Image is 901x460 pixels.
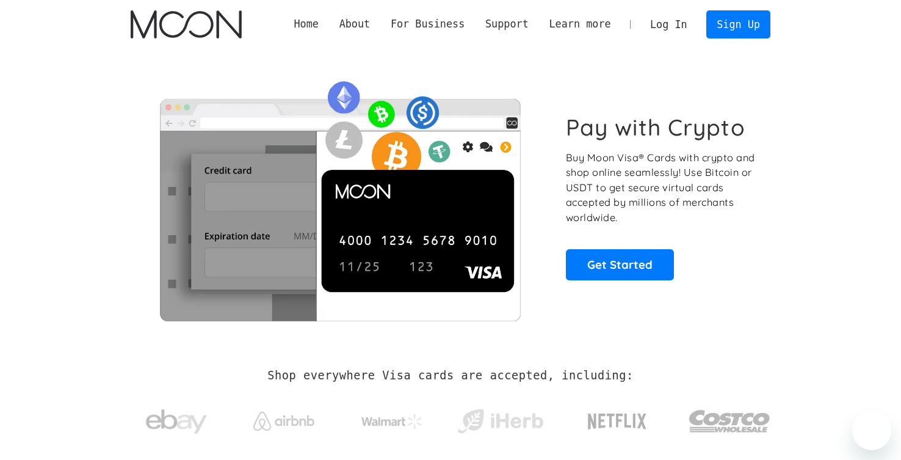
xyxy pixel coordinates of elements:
a: home [131,10,241,38]
div: About [339,16,371,32]
img: ebay [146,403,207,441]
img: Airbnb [253,412,314,431]
div: Support [475,16,538,32]
a: Home [284,16,329,32]
a: Costco [689,386,770,450]
a: Walmart [347,402,438,435]
img: Netflix [587,406,648,437]
a: Get Started [566,249,674,280]
a: ebay [131,390,222,447]
div: For Business [391,16,465,32]
div: Learn more [539,16,621,32]
h1: Pay with Crypto [566,114,745,141]
iframe: Кнопка запуска окна обмена сообщениями [852,411,891,450]
a: Log In [640,11,697,38]
div: Learn more [549,16,610,32]
a: Sign Up [706,10,770,38]
img: Costco [689,398,770,444]
img: Walmart [361,414,422,429]
img: Moon Cards let you spend your crypto anywhere Visa is accepted. [131,73,549,321]
h2: Shop everywhere Visa cards are accepted, including: [267,369,633,382]
a: Netflix [563,394,672,443]
div: For Business [380,16,475,32]
div: About [329,16,380,32]
a: Airbnb [239,400,330,437]
img: iHerb [455,406,546,437]
div: Support [485,16,529,32]
p: Buy Moon Visa® Cards with crypto and shop online seamlessly! Use Bitcoin or USDT to get secure vi... [566,150,757,225]
img: Moon Logo [131,10,241,38]
a: iHerb [455,393,546,444]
